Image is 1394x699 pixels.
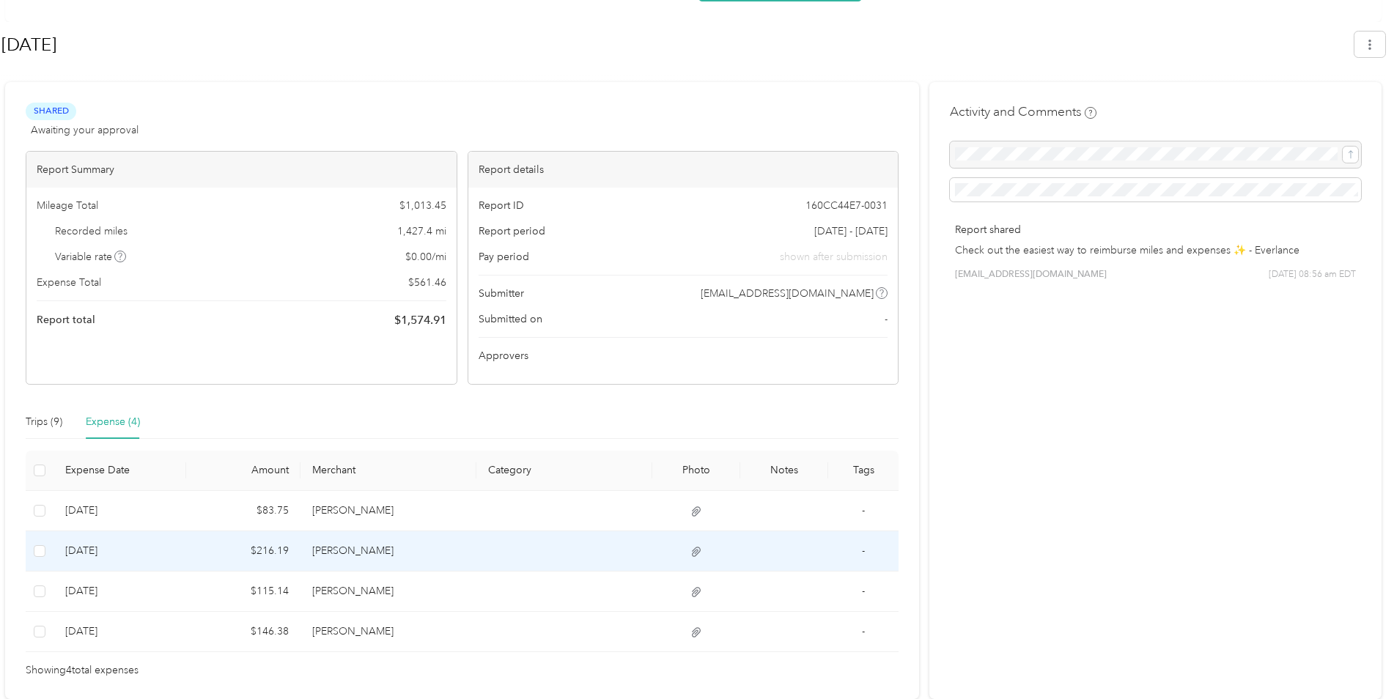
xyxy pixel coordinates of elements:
span: - [862,585,865,597]
span: $ 0.00 / mi [405,249,446,265]
h1: Aug 2025 [1,27,1344,62]
span: Submitter [479,286,524,301]
div: Report details [468,152,899,188]
span: 160CC44E7-0031 [805,198,888,213]
th: Photo [652,451,740,491]
td: Sheetz [300,491,476,531]
td: - [828,612,899,652]
td: - [828,572,899,612]
div: Report Summary [26,152,457,188]
div: Trips (9) [26,414,62,430]
div: Tags [840,464,887,476]
td: - [828,531,899,572]
span: Shared [26,103,76,119]
th: Notes [740,451,828,491]
th: Merchant [300,451,476,491]
span: Expense Total [37,275,101,290]
span: Report period [479,223,545,239]
td: $216.19 [186,531,300,572]
td: 8-25-2025 [54,531,185,572]
p: Check out the easiest way to reimburse miles and expenses ✨ - Everlance [955,243,1356,258]
span: $ 561.46 [408,275,446,290]
td: $115.14 [186,572,300,612]
td: 8-25-2025 [54,572,185,612]
span: - [885,311,888,327]
td: Sheetz [300,572,476,612]
span: Recorded miles [55,223,128,239]
p: Report shared [955,222,1356,237]
div: Expense (4) [86,414,140,430]
span: $ 1,574.91 [394,311,446,329]
td: Sheetz [300,612,476,652]
td: 8-25-2025 [54,612,185,652]
td: 8-29-2025 [54,491,185,531]
span: - [862,625,865,637]
span: - [862,504,865,517]
span: shown after submission [780,249,888,265]
th: Expense Date [54,451,185,491]
span: [EMAIL_ADDRESS][DOMAIN_NAME] [955,268,1107,281]
td: $83.75 [186,491,300,531]
td: $146.38 [186,612,300,652]
th: Tags [828,451,899,491]
span: Mileage Total [37,198,98,213]
span: $ 1,013.45 [399,198,446,213]
span: Submitted on [479,311,542,327]
span: Pay period [479,249,529,265]
span: [EMAIL_ADDRESS][DOMAIN_NAME] [701,286,874,301]
td: Sheetz [300,531,476,572]
span: Variable rate [55,249,127,265]
h4: Activity and Comments [950,103,1096,121]
span: Report ID [479,198,524,213]
span: [DATE] 08:56 am EDT [1269,268,1356,281]
span: Awaiting your approval [31,122,139,138]
th: Category [476,451,652,491]
td: - [828,491,899,531]
span: [DATE] - [DATE] [814,223,888,239]
span: Report total [37,312,95,328]
span: - [862,544,865,557]
span: Approvers [479,348,528,363]
th: Amount [186,451,300,491]
span: Showing 4 total expenses [26,662,139,678]
span: 1,427.4 mi [397,223,446,239]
